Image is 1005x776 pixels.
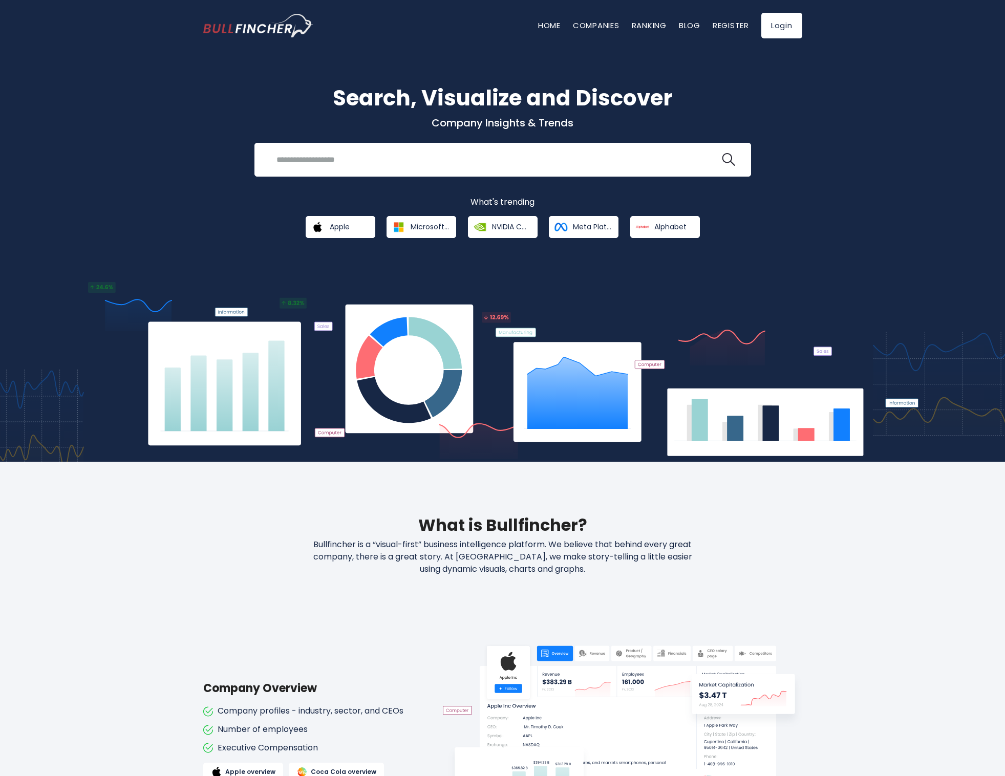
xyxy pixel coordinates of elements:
[713,20,749,31] a: Register
[492,222,530,231] span: NVIDIA Corporation
[203,14,313,37] img: bullfincher logo
[573,20,619,31] a: Companies
[538,20,561,31] a: Home
[306,216,375,238] a: Apple
[761,13,802,38] a: Login
[722,153,735,166] img: search icon
[654,222,687,231] span: Alphabet
[203,706,422,717] li: Company profiles - industry, sector, and CEOs
[203,680,422,697] h3: Company Overview
[284,538,721,575] p: Bullfincher is a “visual-first” business intelligence platform. We believe that behind every grea...
[573,222,611,231] span: Meta Platforms
[679,20,700,31] a: Blog
[203,197,802,208] p: What's trending
[203,513,802,537] h2: What is Bullfincher?
[549,216,618,238] a: Meta Platforms
[632,20,667,31] a: Ranking
[203,14,313,37] a: Go to homepage
[203,724,422,735] li: Number of employees
[387,216,456,238] a: Microsoft Corporation
[203,82,802,114] h1: Search, Visualize and Discover
[411,222,449,231] span: Microsoft Corporation
[468,216,538,238] a: NVIDIA Corporation
[203,743,422,753] li: Executive Compensation
[330,222,350,231] span: Apple
[203,116,802,130] p: Company Insights & Trends
[630,216,700,238] a: Alphabet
